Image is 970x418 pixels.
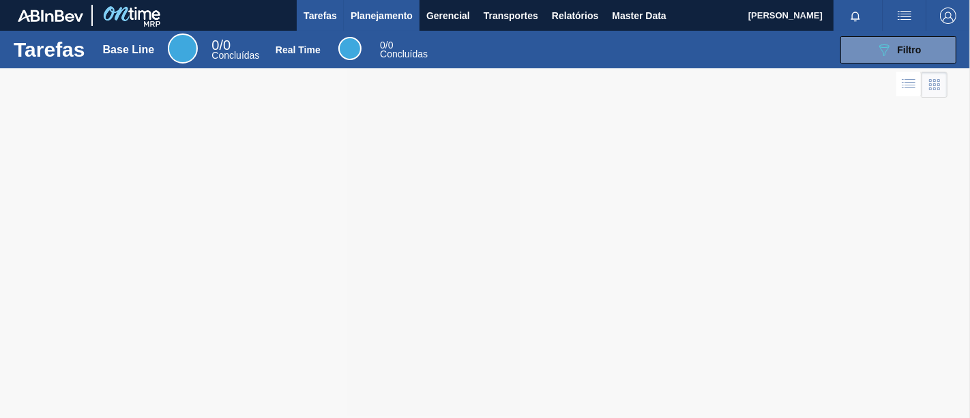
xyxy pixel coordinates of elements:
[211,50,259,61] span: Concluídas
[940,8,956,24] img: Logout
[211,38,231,53] span: / 0
[103,44,155,56] div: Base Line
[211,40,259,60] div: Base Line
[14,42,85,57] h1: Tarefas
[426,8,470,24] span: Gerencial
[338,37,362,60] div: Real Time
[380,40,385,51] span: 0
[380,48,428,59] span: Concluídas
[211,38,219,53] span: 0
[380,41,428,59] div: Real Time
[276,44,321,55] div: Real Time
[840,36,956,64] button: Filtro
[351,8,413,24] span: Planejamento
[18,10,83,22] img: TNhmsLtSVTkK8tSr43FrP2fwEKptu5GPRR3wAAAABJRU5ErkJggg==
[898,44,922,55] span: Filtro
[304,8,337,24] span: Tarefas
[168,33,198,64] div: Base Line
[380,40,393,51] span: / 0
[552,8,598,24] span: Relatórios
[484,8,538,24] span: Transportes
[896,8,913,24] img: userActions
[834,6,877,25] button: Notificações
[612,8,666,24] span: Master Data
